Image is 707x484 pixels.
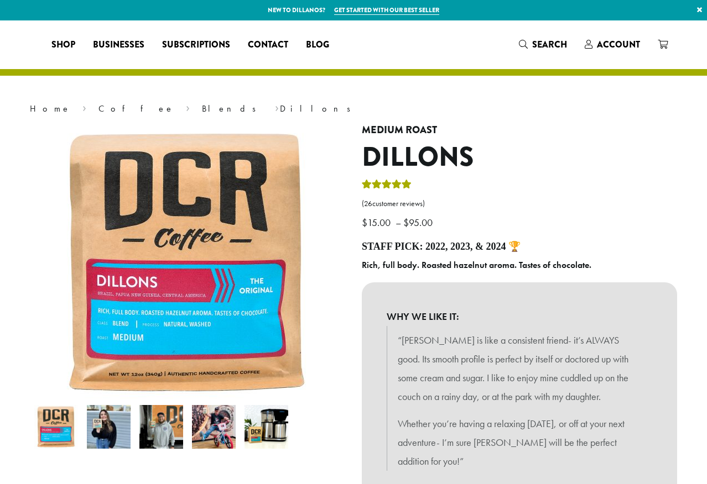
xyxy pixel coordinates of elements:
[51,38,75,52] span: Shop
[510,35,576,54] a: Search
[362,124,677,136] h4: Medium Roast
[532,38,567,51] span: Search
[30,103,71,114] a: Home
[82,98,86,115] span: ›
[49,124,326,401] img: Dillons
[597,38,640,51] span: Account
[398,414,641,470] p: Whether you’re having a relaxing [DATE], or off at your next adventure- I’m sure [PERSON_NAME] wi...
[362,178,412,194] div: Rated 5.00 out of 5
[306,38,329,52] span: Blog
[162,38,230,52] span: Subscriptions
[245,405,288,449] img: Dillons - Image 5
[192,405,236,449] img: David Morris picks Dillons for 2021
[139,405,183,449] img: Dillons - Image 3
[362,198,677,209] a: (26customer reviews)
[362,216,367,229] span: $
[396,216,401,229] span: –
[362,141,677,173] h1: Dillons
[403,216,409,229] span: $
[364,199,372,208] span: 26
[398,331,641,406] p: “[PERSON_NAME] is like a consistent friend- it’s ALWAYS good. Its smooth profile is perfect by it...
[362,259,591,271] b: Rich, full body. Roasted hazelnut aroma. Tastes of chocolate.
[30,102,677,115] nav: Breadcrumb
[87,405,131,449] img: Dillons - Image 2
[387,307,652,326] b: WHY WE LIKE IT:
[186,98,190,115] span: ›
[248,38,288,52] span: Contact
[98,103,174,114] a: Coffee
[43,36,84,54] a: Shop
[93,38,144,52] span: Businesses
[334,6,439,15] a: Get started with our best seller
[362,216,393,229] bdi: 15.00
[202,103,263,114] a: Blends
[362,241,677,253] h4: Staff Pick: 2022, 2023, & 2024 🏆
[403,216,435,229] bdi: 95.00
[34,405,78,449] img: Dillons
[275,98,279,115] span: ›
